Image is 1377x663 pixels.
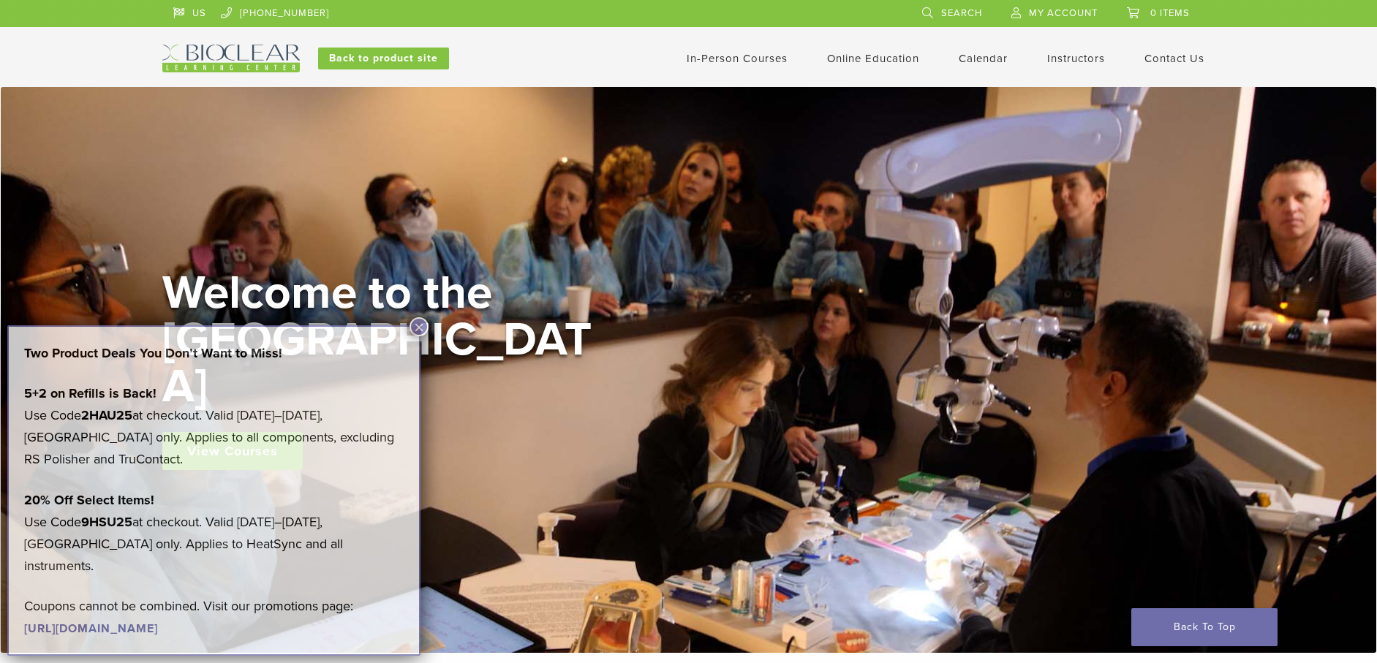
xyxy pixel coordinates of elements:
a: Back To Top [1131,608,1278,646]
p: Use Code at checkout. Valid [DATE]–[DATE], [GEOGRAPHIC_DATA] only. Applies to all components, exc... [24,382,404,470]
button: Close [410,317,429,336]
strong: 5+2 on Refills is Back! [24,385,156,401]
strong: 20% Off Select Items! [24,492,154,508]
a: Online Education [827,52,919,65]
span: 0 items [1150,7,1190,19]
p: Use Code at checkout. Valid [DATE]–[DATE], [GEOGRAPHIC_DATA] only. Applies to HeatSync and all in... [24,489,404,577]
a: Instructors [1047,52,1105,65]
p: Coupons cannot be combined. Visit our promotions page: [24,595,404,639]
h2: Welcome to the [GEOGRAPHIC_DATA] [162,270,601,410]
strong: 2HAU25 [81,407,132,423]
strong: Two Product Deals You Don’t Want to Miss! [24,345,282,361]
strong: 9HSU25 [81,514,132,530]
a: Contact Us [1144,52,1204,65]
a: [URL][DOMAIN_NAME] [24,621,158,636]
a: Calendar [959,52,1008,65]
span: Search [941,7,982,19]
span: My Account [1029,7,1098,19]
a: Back to product site [318,48,449,69]
img: Bioclear [162,45,300,72]
a: In-Person Courses [687,52,788,65]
